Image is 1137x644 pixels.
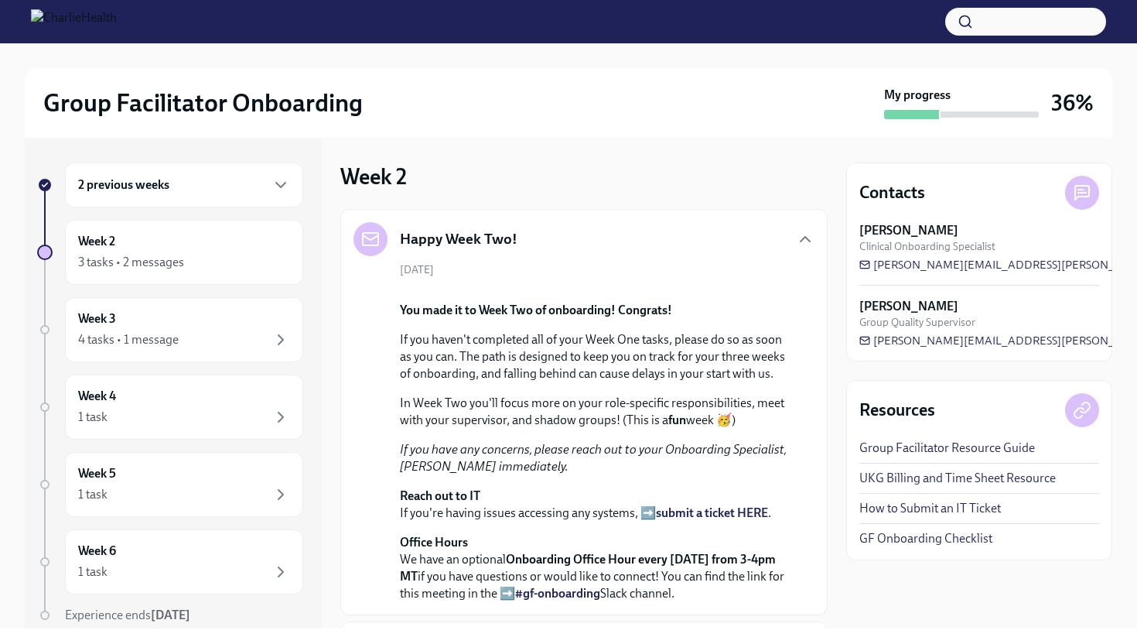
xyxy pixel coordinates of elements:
div: 4 tasks • 1 message [78,331,179,348]
a: Group Facilitator Resource Guide [859,440,1035,457]
a: GF Onboarding Checklist [859,530,992,547]
h6: Week 3 [78,310,116,327]
h6: Week 4 [78,388,116,405]
h6: Week 2 [78,233,115,250]
p: We have an optional if you have questions or would like to connect! You can find the link for thi... [400,534,790,602]
a: #gf-onboarding [515,586,600,601]
div: 1 task [78,563,108,581]
img: CharlieHealth [31,9,117,34]
strong: You made it to Week Two of onboarding! Congrats! [400,303,672,317]
span: Clinical Onboarding Specialist [859,239,995,254]
div: 1 task [78,409,108,426]
span: Group Quality Supervisor [859,315,975,330]
h3: 36% [1051,89,1094,117]
a: Week 51 task [37,452,303,517]
a: Week 34 tasks • 1 message [37,297,303,362]
a: Week 23 tasks • 2 messages [37,220,303,285]
span: [DATE] [400,262,434,277]
strong: My progress [884,87,951,104]
strong: fun [668,413,686,427]
strong: Onboarding Office Hour every [DATE] from 3-4pm MT [400,552,776,584]
h6: 2 previous weeks [78,176,169,194]
strong: [PERSON_NAME] [859,222,958,239]
a: Week 41 task [37,375,303,440]
a: submit a ticket HERE [656,505,768,520]
strong: [DATE] [151,608,190,622]
div: 2 previous weeks [65,163,303,207]
p: If you're having issues accessing any systems, ➡️ . [400,488,790,522]
h5: Happy Week Two! [400,229,517,249]
h6: Week 5 [78,465,116,482]
h4: Resources [859,399,935,422]
span: Experience ends [65,608,190,622]
p: In Week Two you'll focus more on your role-specific responsibilities, meet with your supervisor, ... [400,395,790,429]
a: UKG Billing and Time Sheet Resource [859,470,1056,487]
strong: Reach out to IT [400,488,480,503]
p: If you haven't completed all of your Week One tasks, please do so as soon as you can. The path is... [400,331,790,382]
div: 3 tasks • 2 messages [78,254,184,271]
div: 1 task [78,486,108,503]
h3: Week 2 [340,163,407,190]
em: If you have any concerns, please reach out to your Onboarding Specialist, [PERSON_NAME] immediately. [400,442,787,474]
h6: Week 6 [78,543,116,560]
a: Week 61 task [37,529,303,594]
strong: [PERSON_NAME] [859,298,958,315]
strong: Office Hours [400,535,468,550]
h2: Group Facilitator Onboarding [43,87,363,118]
h4: Contacts [859,181,925,204]
a: How to Submit an IT Ticket [859,500,1001,517]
